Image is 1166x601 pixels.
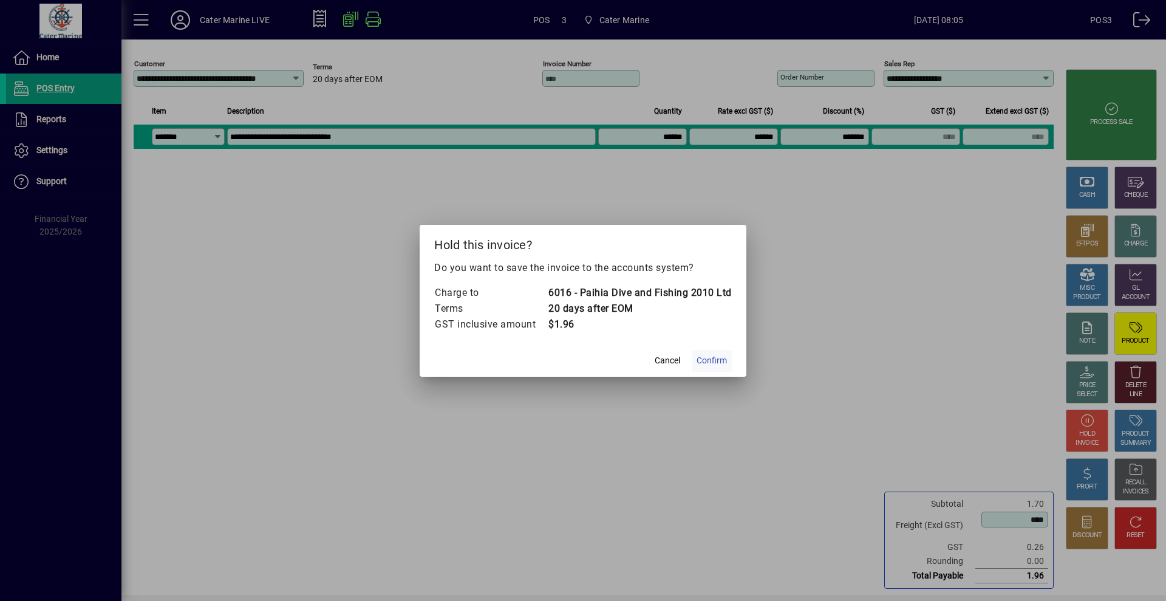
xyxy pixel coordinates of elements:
[434,285,548,301] td: Charge to
[655,354,680,367] span: Cancel
[697,354,727,367] span: Confirm
[648,350,687,372] button: Cancel
[434,301,548,317] td: Terms
[548,317,732,332] td: $1.96
[420,225,746,260] h2: Hold this invoice?
[434,317,548,332] td: GST inclusive amount
[434,261,732,275] p: Do you want to save the invoice to the accounts system?
[692,350,732,372] button: Confirm
[548,285,732,301] td: 6016 - Paihia Dive and Fishing 2010 Ltd
[548,301,732,317] td: 20 days after EOM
